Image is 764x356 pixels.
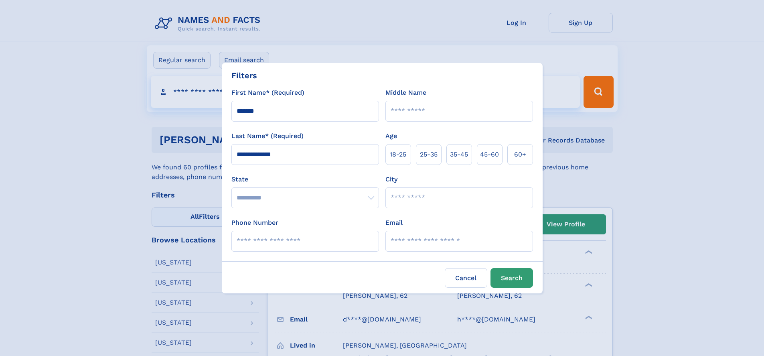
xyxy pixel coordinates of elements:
label: State [231,175,379,184]
label: City [385,175,397,184]
button: Search [490,268,533,288]
label: Last Name* (Required) [231,131,304,141]
span: 60+ [514,150,526,159]
label: First Name* (Required) [231,88,304,98]
span: 35‑45 [450,150,468,159]
span: 45‑60 [480,150,499,159]
span: 18‑25 [390,150,406,159]
span: 25‑35 [420,150,438,159]
label: Cancel [445,268,487,288]
div: Filters [231,69,257,81]
label: Age [385,131,397,141]
label: Email [385,218,403,228]
label: Phone Number [231,218,278,228]
label: Middle Name [385,88,426,98]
